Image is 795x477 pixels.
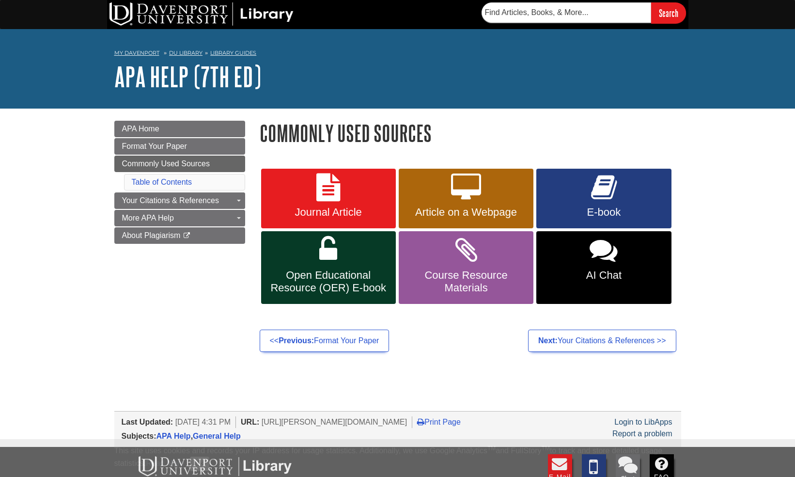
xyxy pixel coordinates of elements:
a: <<Previous:Format Your Paper [260,330,390,352]
span: Journal Article [268,206,389,219]
a: Format Your Paper [114,138,245,155]
a: APA Help [156,432,191,440]
h1: Commonly Used Sources [260,121,681,145]
strong: Next: [538,336,558,345]
span: AI Chat [544,269,664,282]
a: Login to LibApps [614,418,672,426]
a: Commonly Used Sources [114,156,245,172]
a: More APA Help [114,210,245,226]
span: Format Your Paper [122,142,187,150]
a: E-book [536,169,671,229]
a: Open Educational Resource (OER) E-book [261,231,396,304]
a: Article on a Webpage [399,169,533,229]
i: This link opens in a new window [183,233,191,239]
span: [URL][PERSON_NAME][DOMAIN_NAME] [262,418,407,426]
span: More APA Help [122,214,174,222]
a: About Plagiarism [114,227,245,244]
sup: TM [542,445,550,452]
a: APA Help (7th Ed) [114,62,261,92]
span: Last Updated: [122,418,173,426]
span: Course Resource Materials [406,269,526,294]
a: Your Citations & References [114,192,245,209]
a: Library Guides [210,49,256,56]
div: Guide Page Menu [114,121,245,244]
span: Your Citations & References [122,196,219,205]
a: APA Home [114,121,245,137]
img: DU Library [109,2,294,26]
a: General Help [193,432,241,440]
span: URL: [241,418,259,426]
nav: breadcrumb [114,47,681,62]
span: APA Home [122,125,159,133]
sup: TM [487,445,496,452]
a: Print Page [417,418,461,426]
span: Open Educational Resource (OER) E-book [268,269,389,294]
a: My Davenport [114,49,159,57]
span: , [156,432,241,440]
a: Journal Article [261,169,396,229]
span: Article on a Webpage [406,206,526,219]
a: Course Resource Materials [399,231,533,304]
span: About Plagiarism [122,231,181,239]
span: [DATE] 4:31 PM [175,418,231,426]
a: AI Chat [536,231,671,304]
span: Commonly Used Sources [122,159,210,168]
form: Searches DU Library's articles, books, and more [482,2,686,23]
a: Table of Contents [132,178,192,186]
a: Report a problem [612,429,672,438]
input: Search [651,2,686,23]
a: Next:Your Citations & References >> [528,330,676,352]
input: Find Articles, Books, & More... [482,2,651,23]
strong: Previous: [279,336,314,345]
button: Close [190,457,209,471]
span: Subjects: [122,432,156,440]
a: Read More [146,459,184,467]
i: Print Page [417,418,424,426]
div: This site uses cookies and records your IP address for usage statistics. Additionally, we use Goo... [114,445,681,471]
a: DU Library [169,49,203,56]
span: E-book [544,206,664,219]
